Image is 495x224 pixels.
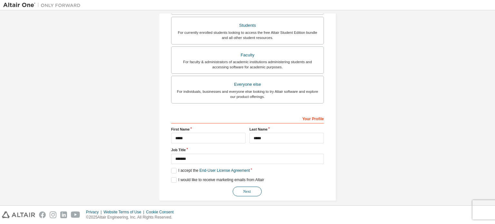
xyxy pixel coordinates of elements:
[175,21,320,30] div: Students
[171,127,246,132] label: First Name
[86,215,178,220] p: © 2025 Altair Engineering, Inc. All Rights Reserved.
[175,30,320,40] div: For currently enrolled students looking to access the free Altair Student Edition bundle and all ...
[60,211,67,218] img: linkedin.svg
[171,113,324,123] div: Your Profile
[233,187,262,196] button: Next
[2,211,35,218] img: altair_logo.svg
[103,209,146,215] div: Website Terms of Use
[175,51,320,60] div: Faculty
[199,168,250,173] a: End-User License Agreement
[50,211,56,218] img: instagram.svg
[171,168,250,173] label: I accept the
[3,2,84,8] img: Altair One
[171,177,264,183] label: I would like to receive marketing emails from Altair
[39,211,46,218] img: facebook.svg
[175,80,320,89] div: Everyone else
[171,147,324,152] label: Job Title
[249,127,324,132] label: Last Name
[146,209,177,215] div: Cookie Consent
[175,89,320,99] div: For individuals, businesses and everyone else looking to try Altair software and explore our prod...
[71,211,80,218] img: youtube.svg
[86,209,103,215] div: Privacy
[175,59,320,70] div: For faculty & administrators of academic institutions administering students and accessing softwa...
